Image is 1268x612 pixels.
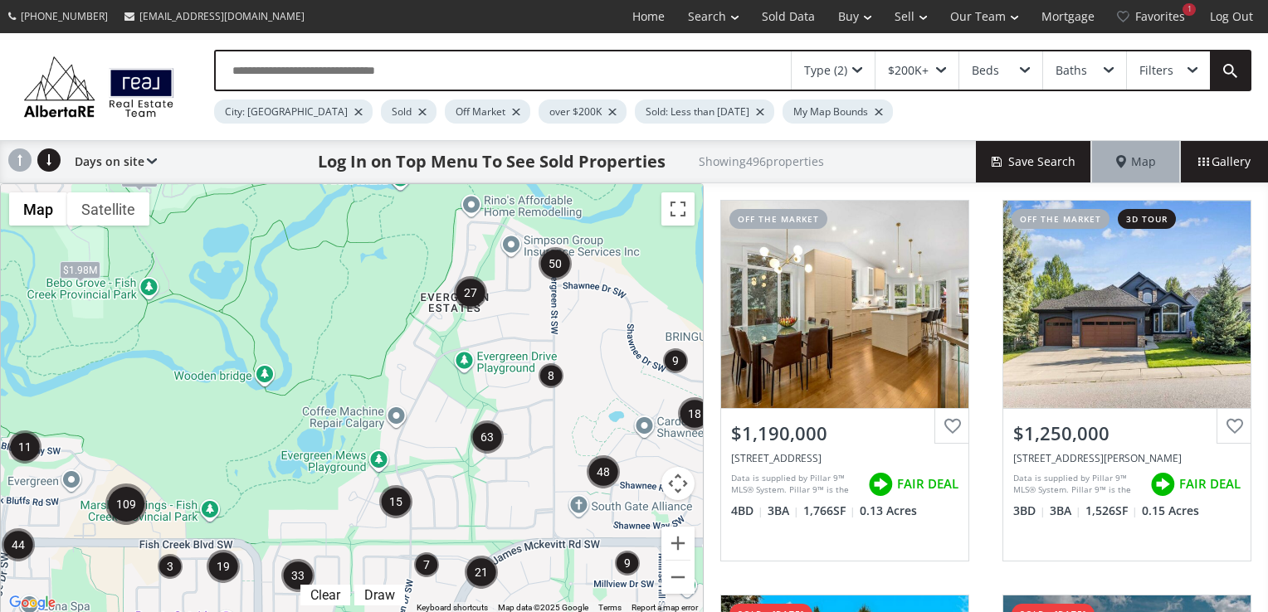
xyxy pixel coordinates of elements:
div: Off Market [445,100,530,124]
div: 48 [587,455,620,488]
div: 109 [105,483,147,525]
div: 7 [414,552,439,577]
div: Gallery [1180,141,1268,182]
div: 15 [379,485,412,518]
div: City: [GEOGRAPHIC_DATA] [214,100,373,124]
h2: Showing 496 properties [699,155,824,168]
span: 3 BA [768,503,799,519]
div: 21 [465,556,498,589]
div: Type (2) [804,65,847,76]
div: 50 [539,247,572,280]
div: 9 [615,551,640,576]
div: 11 [8,430,41,464]
div: Data is supplied by Pillar 9™ MLS® System. Pillar 9™ is the owner of the copyright in its MLS® Sy... [731,472,860,497]
div: Click to draw. [354,587,405,603]
div: $1.98M [60,261,100,279]
div: My Map Bounds [783,100,893,124]
span: 1,526 SF [1085,503,1138,519]
a: off the market3d tour$1,250,000[STREET_ADDRESS][PERSON_NAME]Data is supplied by Pillar 9™ MLS® Sy... [986,183,1268,578]
div: Click to clear. [300,587,350,603]
a: Terms [598,603,622,612]
div: over $200K [539,100,627,124]
div: Beds [972,65,999,76]
div: 1414 Shawnee Drive SW, Calgary, AB T2Y 2V1 [731,451,958,465]
button: Show street map [9,192,67,226]
div: 44 [2,528,35,561]
div: 9 [663,348,688,373]
h1: Log In on Top Menu To See Sold Properties [318,150,666,173]
div: 8 [539,363,563,388]
div: Days on site [66,141,157,182]
span: Map [1116,153,1156,170]
span: [EMAIL_ADDRESS][DOMAIN_NAME] [139,9,305,23]
div: $1,250,000 [1013,420,1241,446]
div: 19 [207,550,240,583]
div: $200K+ [888,65,929,76]
img: rating icon [1146,468,1179,501]
a: Report a map error [632,603,698,612]
a: off the market$1,190,000[STREET_ADDRESS]Data is supplied by Pillar 9™ MLS® System. Pillar 9™ is t... [704,183,986,578]
span: Gallery [1198,153,1251,170]
img: Logo [17,52,181,120]
div: Sold: Less than [DATE] [635,100,774,124]
div: 18 [678,397,711,430]
span: FAIR DEAL [897,475,958,493]
button: Show satellite imagery [67,192,149,226]
div: $1,190,000 [731,420,958,446]
span: Map data ©2025 Google [498,603,588,612]
div: Filters [1139,65,1173,76]
div: 3 [158,554,183,579]
div: Draw [360,587,399,603]
button: Zoom out [661,561,695,594]
img: rating icon [864,468,897,501]
div: Data is supplied by Pillar 9™ MLS® System. Pillar 9™ is the owner of the copyright in its MLS® Sy... [1013,472,1142,497]
span: 3 BA [1050,503,1081,519]
span: 0.13 Acres [860,503,917,519]
div: Map [1092,141,1180,182]
span: 0.15 Acres [1142,503,1199,519]
span: FAIR DEAL [1179,475,1241,493]
span: 4 BD [731,503,763,519]
span: 1,766 SF [803,503,856,519]
div: $480K [121,170,158,187]
a: [EMAIL_ADDRESS][DOMAIN_NAME] [116,1,313,32]
div: Sold [381,100,436,124]
button: Zoom in [661,527,695,560]
div: Clear [306,587,344,603]
div: 27 [454,276,487,309]
span: [PHONE_NUMBER] [21,9,108,23]
div: 1 [1183,3,1196,16]
span: 3 BD [1013,503,1046,519]
div: 63 [471,420,504,454]
button: Map camera controls [661,467,695,500]
button: Save Search [976,141,1092,182]
div: Baths [1056,65,1087,76]
div: 33 [281,559,315,592]
button: Toggle fullscreen view [661,192,695,226]
div: 1551 Evergreen Hill SW, Calgary, AB t2y 2r7 [1013,451,1241,465]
